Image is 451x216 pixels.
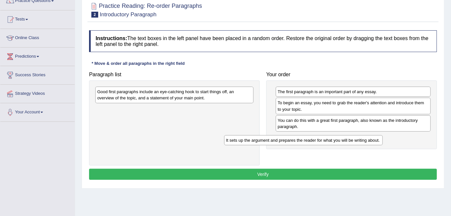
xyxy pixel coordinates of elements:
[0,29,75,45] a: Online Class
[95,87,254,103] div: Good first paragraphs include an eye-catching hook to start things off, an overview of the topic,...
[89,72,260,78] h4: Paragraph list
[89,60,187,66] div: * Move & order all paragraphs in the right field
[100,11,157,18] small: Introductory Paragraph
[89,1,202,18] h2: Practice Reading: Re-order Paragraphs
[91,12,98,18] span: 2
[276,98,431,114] div: To begin an essay, you need to grab the reader's attention and introduce them to your topic.
[0,66,75,82] a: Success Stories
[276,87,431,97] div: The first paragraph is an important part of any essay.
[89,169,437,180] button: Verify
[266,72,437,78] h4: Your order
[89,30,437,52] h4: The text boxes in the left panel have been placed in a random order. Restore the original order b...
[0,48,75,64] a: Predictions
[224,135,383,145] div: It sets up the argument and prepares the reader for what you will be writing about.
[0,103,75,120] a: Your Account
[276,115,431,132] div: You can do this with a great first paragraph, also known as the introductory paragraph.
[0,10,75,27] a: Tests
[0,85,75,101] a: Strategy Videos
[96,36,127,41] b: Instructions:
